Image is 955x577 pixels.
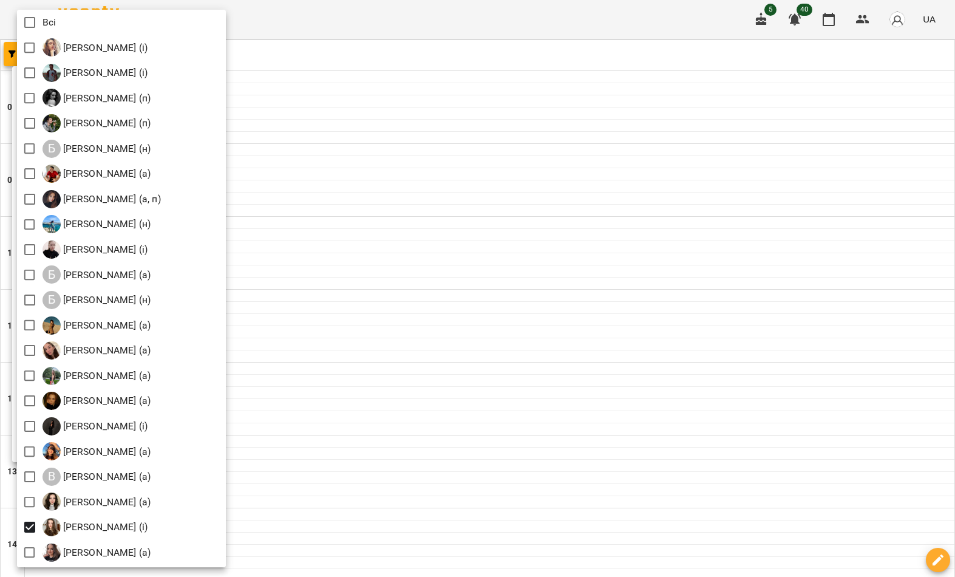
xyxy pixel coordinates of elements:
[42,442,151,460] a: В [PERSON_NAME] (а)
[42,417,61,435] img: В
[42,241,61,259] img: Б
[42,518,61,536] img: Г
[42,64,148,82] div: Ілля Закіров (і)
[42,544,151,562] a: Г [PERSON_NAME] (а)
[42,291,61,309] div: Б
[42,15,56,30] p: Всі
[42,140,151,158] div: Балан Вікторія (н)
[42,165,61,183] img: Б
[42,190,161,208] div: Бень Дар'я Олегівна (а, п)
[61,369,151,383] p: [PERSON_NAME] (а)
[61,142,151,156] p: [PERSON_NAME] (н)
[42,341,151,360] a: Б [PERSON_NAME] (а)
[42,64,61,82] img: І
[42,392,151,410] div: Білоскурська Олександра Романівна (а)
[61,545,151,560] p: [PERSON_NAME] (а)
[61,520,148,534] p: [PERSON_NAME] (і)
[42,417,148,435] div: Ваганова Юлія (і)
[42,392,61,410] img: Б
[61,66,148,80] p: [PERSON_NAME] (і)
[61,495,151,510] p: [PERSON_NAME] (а)
[42,367,151,385] a: Б [PERSON_NAME] (а)
[42,89,61,107] img: А
[61,394,151,408] p: [PERSON_NAME] (а)
[61,166,151,181] p: [PERSON_NAME] (а)
[61,116,151,131] p: [PERSON_NAME] (п)
[42,140,151,158] a: Б [PERSON_NAME] (н)
[42,316,151,335] div: Брежнєва Катерина Ігорівна (а)
[42,468,151,486] a: В [PERSON_NAME] (а)
[61,91,151,106] p: [PERSON_NAME] (п)
[42,38,61,56] img: І
[42,442,151,460] div: Вербова Єлизавета Сергіївна (а)
[42,341,151,360] div: Біла Євгенія Олександрівна (а)
[42,190,161,208] a: Б [PERSON_NAME] (а, п)
[61,41,148,55] p: [PERSON_NAME] (і)
[61,318,151,333] p: [PERSON_NAME] (а)
[42,114,151,132] div: Бабійчук Володимир Дмитрович (п)
[42,518,148,536] div: Гайдукевич Анна (і)
[42,89,151,107] a: А [PERSON_NAME] (п)
[61,242,148,257] p: [PERSON_NAME] (і)
[42,493,151,511] div: Вікторія Корнейко (а)
[42,165,151,183] div: Баргель Олег Романович (а)
[61,268,151,282] p: [PERSON_NAME] (а)
[61,445,151,459] p: [PERSON_NAME] (а)
[42,468,61,486] div: В
[42,165,151,183] a: Б [PERSON_NAME] (а)
[42,544,61,562] img: Г
[42,89,151,107] div: Андріана Пелипчак (п)
[42,190,61,208] img: Б
[42,38,148,56] a: І [PERSON_NAME] (і)
[42,114,151,132] a: Б [PERSON_NAME] (п)
[42,291,151,309] div: Бондаренко Катерина Сергіївна (н)
[42,265,61,284] div: Б
[42,493,151,511] a: В [PERSON_NAME] (а)
[61,293,151,307] p: [PERSON_NAME] (н)
[42,367,151,385] div: Білокур Катерина (а)
[42,316,151,335] a: Б [PERSON_NAME] (а)
[42,241,148,259] div: Биба Марія Олексіївна (і)
[42,367,61,385] img: Б
[61,192,161,207] p: [PERSON_NAME] (а, п)
[42,114,61,132] img: Б
[42,140,61,158] div: Б
[42,316,61,335] img: Б
[61,469,151,484] p: [PERSON_NAME] (а)
[61,343,151,358] p: [PERSON_NAME] (а)
[42,215,61,233] img: Б
[61,217,151,231] p: [PERSON_NAME] (н)
[42,215,151,233] a: Б [PERSON_NAME] (н)
[42,417,148,435] a: В [PERSON_NAME] (і)
[42,291,151,309] a: Б [PERSON_NAME] (н)
[42,544,151,562] div: Гастінґс Катерина (а)
[42,392,151,410] a: Б [PERSON_NAME] (а)
[42,442,61,460] img: В
[42,215,151,233] div: Берковець Дарина Володимирівна (н)
[42,241,148,259] a: Б [PERSON_NAME] (і)
[42,265,151,284] div: Богуш Альбіна (а)
[42,468,151,486] div: Войтенко Богдан (а)
[42,493,61,511] img: В
[61,419,148,434] p: [PERSON_NAME] (і)
[42,64,148,82] a: І [PERSON_NAME] (і)
[42,38,148,56] div: Івашура Анна Вікторівна (і)
[42,265,151,284] a: Б [PERSON_NAME] (а)
[42,341,61,360] img: Б
[42,518,148,536] a: Г [PERSON_NAME] (і)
